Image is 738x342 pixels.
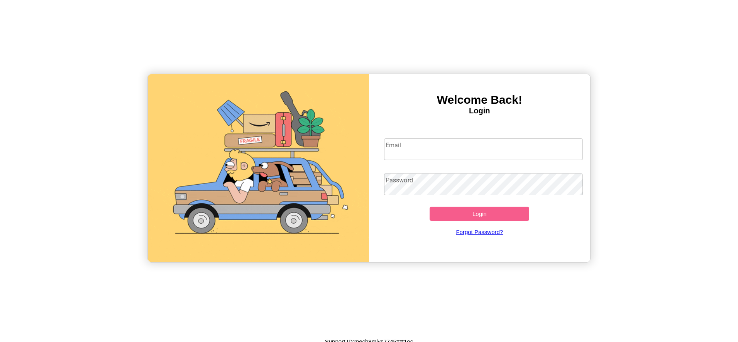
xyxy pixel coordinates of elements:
[430,207,529,221] button: Login
[369,106,590,115] h4: Login
[148,74,369,262] img: gif
[380,221,579,243] a: Forgot Password?
[369,93,590,106] h3: Welcome Back!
